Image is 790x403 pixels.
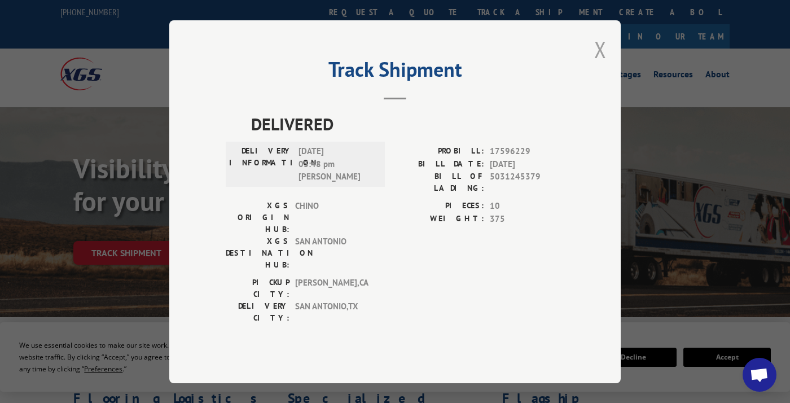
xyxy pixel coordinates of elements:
label: XGS DESTINATION HUB: [226,235,289,271]
span: SAN ANTONIO [295,235,371,271]
span: [DATE] 03:48 pm [PERSON_NAME] [299,145,375,183]
span: 10 [490,200,564,213]
label: DELIVERY CITY: [226,300,289,324]
label: PIECES: [395,200,484,213]
span: 375 [490,212,564,225]
span: SAN ANTONIO , TX [295,300,371,324]
h2: Track Shipment [226,62,564,83]
label: DELIVERY INFORMATION: [229,145,293,183]
label: WEIGHT: [395,212,484,225]
label: BILL DATE: [395,157,484,170]
label: BILL OF LADING: [395,170,484,194]
span: [PERSON_NAME] , CA [295,277,371,300]
label: PICKUP CITY: [226,277,289,300]
label: PROBILL: [395,145,484,158]
span: [DATE] [490,157,564,170]
span: CHINO [295,200,371,235]
span: 5031245379 [490,170,564,194]
div: Open chat [743,358,776,392]
span: 17596229 [490,145,564,158]
button: Close modal [594,34,607,64]
span: DELIVERED [251,111,564,137]
label: XGS ORIGIN HUB: [226,200,289,235]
